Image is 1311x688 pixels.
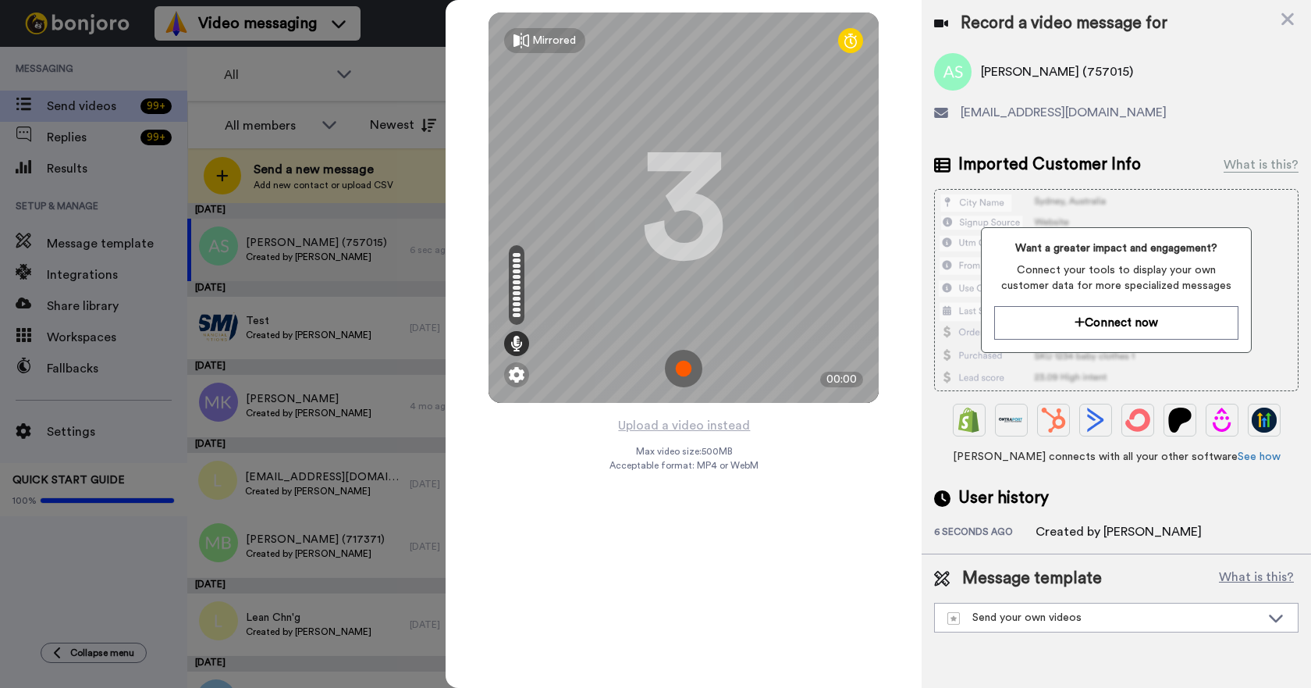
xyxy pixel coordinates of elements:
img: Ontraport [999,408,1024,433]
span: Max video size: 500 MB [635,445,732,458]
span: Imported Customer Info [958,153,1141,176]
img: demo-template.svg [947,612,960,625]
button: What is this? [1214,567,1299,590]
div: 3 [641,149,727,266]
span: [PERSON_NAME] connects with all your other software [934,449,1299,465]
img: ConvertKit [1125,408,1150,433]
img: ActiveCampaign [1083,408,1108,433]
button: Connect now [994,306,1238,340]
img: Patreon [1167,408,1192,433]
span: User history [958,487,1049,510]
span: [EMAIL_ADDRESS][DOMAIN_NAME] [961,103,1167,122]
img: ic_gear.svg [509,367,524,383]
img: Drip [1210,408,1235,433]
div: 6 seconds ago [934,526,1036,541]
div: What is this? [1224,155,1299,174]
img: ic_record_start.svg [665,350,702,387]
img: GoHighLevel [1252,408,1277,433]
span: Want a greater impact and engagement? [994,241,1238,256]
div: Created by [PERSON_NAME] [1036,522,1202,541]
button: Upload a video instead [613,415,755,436]
span: Message template [962,567,1102,590]
span: Acceptable format: MP4 or WebM [609,459,759,472]
a: See how [1238,451,1281,462]
div: Send your own videos [947,610,1260,626]
img: Hubspot [1041,408,1066,433]
div: 00:00 [820,372,863,387]
span: Connect your tools to display your own customer data for more specialized messages [994,262,1238,294]
img: Shopify [957,408,982,433]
